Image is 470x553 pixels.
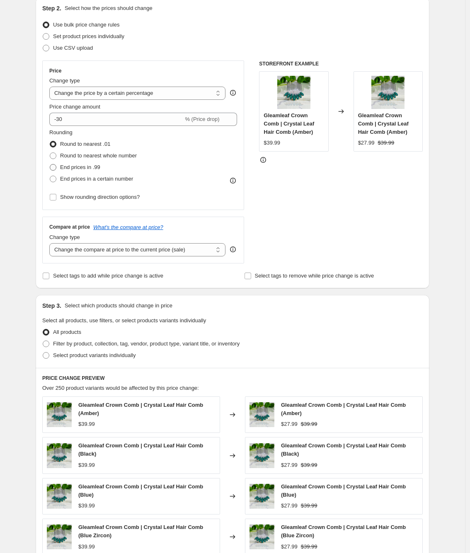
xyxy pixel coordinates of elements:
[250,402,274,427] img: haerime-gleamleaf-green-main_80x.jpg
[78,502,95,510] div: $39.99
[93,224,163,230] button: What's the compare at price?
[47,524,72,549] img: haerime-gleamleaf-green-main_80x.jpg
[49,129,73,135] span: Rounding
[259,60,423,67] h6: STOREFRONT EXAMPLE
[281,461,298,469] div: $27.99
[358,139,375,147] div: $27.99
[60,141,110,147] span: Round to nearest .01
[53,273,163,279] span: Select tags to add while price change is active
[78,543,95,551] div: $39.99
[47,443,72,468] img: haerime-gleamleaf-green-main_80x.jpg
[60,152,137,159] span: Round to nearest whole number
[229,89,237,97] div: help
[42,302,61,310] h2: Step 3.
[47,484,72,509] img: haerime-gleamleaf-green-main_80x.jpg
[301,461,317,469] strike: $39.99
[53,340,240,347] span: Filter by product, collection, tag, vendor, product type, variant title, or inventory
[53,329,81,335] span: All products
[264,112,314,135] span: Gleamleaf Crown Comb | Crystal Leaf Hair Comb (Amber)
[78,483,203,498] span: Gleamleaf Crown Comb | Crystal Leaf Hair Comb (Blue)
[301,502,317,510] strike: $39.99
[53,22,119,28] span: Use bulk price change rules
[229,245,237,254] div: help
[49,104,100,110] span: Price change amount
[281,442,406,457] span: Gleamleaf Crown Comb | Crystal Leaf Hair Comb (Black)
[65,4,153,12] p: Select how the prices should change
[47,402,72,427] img: haerime-gleamleaf-green-main_80x.jpg
[250,524,274,549] img: haerime-gleamleaf-green-main_80x.jpg
[255,273,374,279] span: Select tags to remove while price change is active
[281,524,406,539] span: Gleamleaf Crown Comb | Crystal Leaf Hair Comb (Blue Zircon)
[60,164,100,170] span: End prices in .99
[281,420,298,428] div: $27.99
[42,317,206,324] span: Select all products, use filters, or select products variants individually
[53,352,136,358] span: Select product variants individually
[49,77,80,84] span: Change type
[78,420,95,428] div: $39.99
[78,442,203,457] span: Gleamleaf Crown Comb | Crystal Leaf Hair Comb (Black)
[53,33,124,39] span: Set product prices individually
[281,402,406,416] span: Gleamleaf Crown Comb | Crystal Leaf Hair Comb (Amber)
[49,113,183,126] input: -15
[49,68,61,74] h3: Price
[250,484,274,509] img: haerime-gleamleaf-green-main_80x.jpg
[301,543,317,551] strike: $39.99
[65,302,172,310] p: Select which products should change in price
[42,375,423,382] h6: PRICE CHANGE PREVIEW
[42,385,199,391] span: Over 250 product variants would be affected by this price change:
[53,45,93,51] span: Use CSV upload
[281,483,406,498] span: Gleamleaf Crown Comb | Crystal Leaf Hair Comb (Blue)
[250,443,274,468] img: haerime-gleamleaf-green-main_80x.jpg
[42,4,61,12] h2: Step 2.
[371,76,405,109] img: haerime-gleamleaf-green-main_80x.jpg
[264,139,280,147] div: $39.99
[78,524,203,539] span: Gleamleaf Crown Comb | Crystal Leaf Hair Comb (Blue Zircon)
[49,234,80,240] span: Change type
[78,402,203,416] span: Gleamleaf Crown Comb | Crystal Leaf Hair Comb (Amber)
[49,224,90,230] h3: Compare at price
[185,116,219,122] span: % (Price drop)
[78,461,95,469] div: $39.99
[281,543,298,551] div: $27.99
[60,176,133,182] span: End prices in a certain number
[277,76,310,109] img: haerime-gleamleaf-green-main_80x.jpg
[301,420,317,428] strike: $39.99
[358,112,409,135] span: Gleamleaf Crown Comb | Crystal Leaf Hair Comb (Amber)
[60,194,140,200] span: Show rounding direction options?
[281,502,298,510] div: $27.99
[378,139,394,147] strike: $39.99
